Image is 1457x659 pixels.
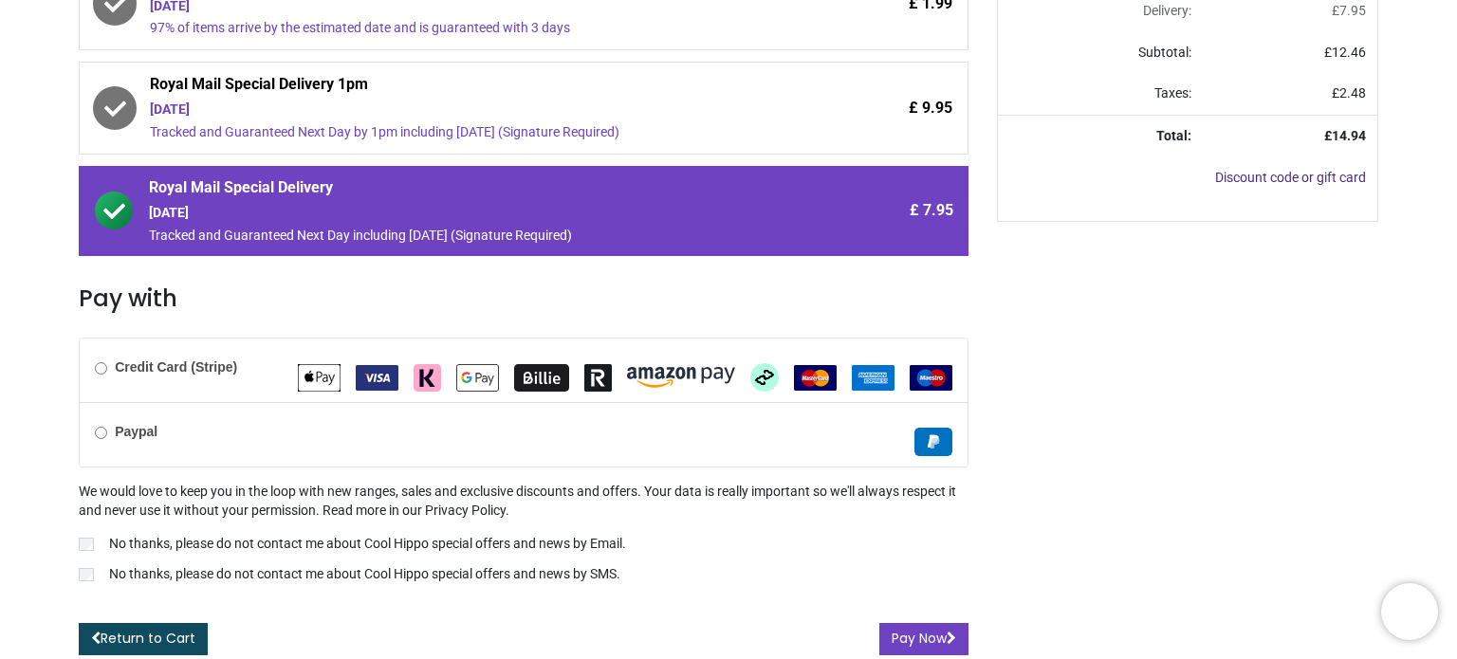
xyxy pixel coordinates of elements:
span: £ [1324,45,1366,60]
span: Billie [514,369,569,384]
img: Google Pay [456,364,499,392]
input: Credit Card (Stripe) [95,362,107,375]
div: 97% of items arrive by the estimated date and is guaranteed with 3 days [150,19,792,38]
span: Royal Mail Special Delivery 1pm [150,74,792,101]
div: Tracked and Guaranteed Next Day by 1pm including [DATE] (Signature Required) [150,123,792,142]
div: We would love to keep you in the loop with new ranges, sales and exclusive discounts and offers. ... [79,483,968,587]
img: Billie [514,364,569,392]
strong: Total: [1156,128,1191,143]
span: Amazon Pay [627,369,735,384]
span: Klarna [414,369,441,384]
td: Subtotal: [998,32,1203,74]
div: [DATE] [150,101,792,119]
img: MasterCard [794,365,837,391]
iframe: Brevo live chat [1381,583,1438,640]
span: American Express [852,369,894,384]
div: [DATE] [149,204,792,223]
img: Amazon Pay [627,367,735,388]
span: 2.48 [1339,85,1366,101]
span: Maestro [910,369,952,384]
strong: £ [1324,128,1366,143]
span: VISA [356,369,398,384]
input: No thanks, please do not contact me about Cool Hippo special offers and news by SMS. [79,568,94,581]
span: 12.46 [1332,45,1366,60]
img: Klarna [414,364,441,392]
span: MasterCard [794,369,837,384]
img: VISA [356,365,398,391]
span: Apple Pay [298,369,341,384]
img: Revolut Pay [584,364,612,392]
h3: Pay with [79,283,968,315]
img: Paypal [914,428,952,456]
a: Discount code or gift card [1215,170,1366,185]
a: Return to Cart [79,623,208,655]
p: No thanks, please do not contact me about Cool Hippo special offers and news by Email. [109,535,626,554]
b: Credit Card (Stripe) [115,359,237,375]
input: No thanks, please do not contact me about Cool Hippo special offers and news by Email. [79,538,94,551]
div: Tracked and Guaranteed Next Day including [DATE] (Signature Required) [149,227,792,246]
span: £ 9.95 [909,98,952,119]
span: £ [1332,3,1366,18]
span: Afterpay Clearpay [750,369,779,384]
span: £ 7.95 [910,200,953,221]
input: Paypal [95,427,107,439]
span: Royal Mail Special Delivery [149,177,792,204]
img: Maestro [910,365,952,391]
button: Pay Now [879,623,968,655]
p: No thanks, please do not contact me about Cool Hippo special offers and news by SMS. [109,565,620,584]
b: Paypal [115,424,157,439]
span: 7.95 [1339,3,1366,18]
span: 14.94 [1332,128,1366,143]
span: Revolut Pay [584,369,612,384]
span: Google Pay [456,369,499,384]
td: Taxes: [998,73,1203,115]
img: Afterpay Clearpay [750,363,779,392]
span: £ [1332,85,1366,101]
img: Apple Pay [298,364,341,392]
span: Paypal [914,433,952,448]
img: American Express [852,365,894,391]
